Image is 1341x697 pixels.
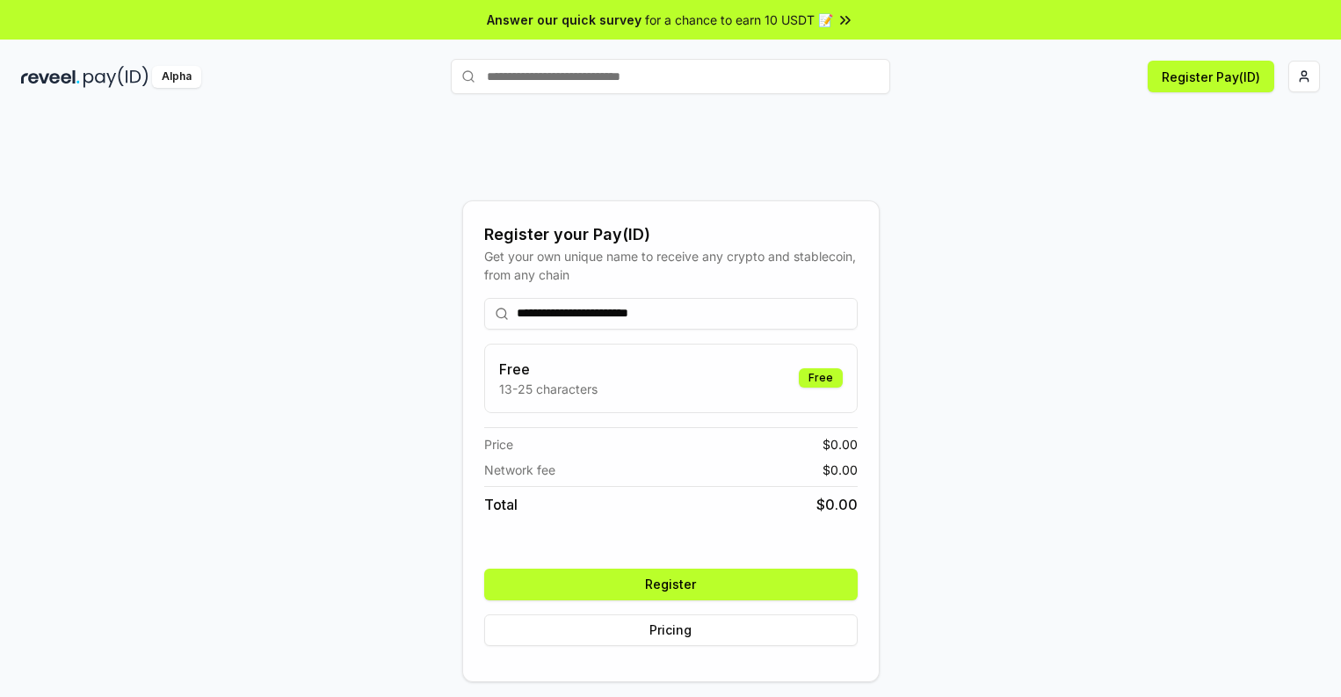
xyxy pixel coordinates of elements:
[799,368,843,388] div: Free
[816,494,858,515] span: $ 0.00
[645,11,833,29] span: for a chance to earn 10 USDT 📝
[484,435,513,454] span: Price
[152,66,201,88] div: Alpha
[484,461,555,479] span: Network fee
[484,569,858,600] button: Register
[484,614,858,646] button: Pricing
[499,359,598,380] h3: Free
[484,222,858,247] div: Register your Pay(ID)
[1148,61,1274,92] button: Register Pay(ID)
[487,11,642,29] span: Answer our quick survey
[823,435,858,454] span: $ 0.00
[484,247,858,284] div: Get your own unique name to receive any crypto and stablecoin, from any chain
[823,461,858,479] span: $ 0.00
[484,494,518,515] span: Total
[83,66,149,88] img: pay_id
[499,380,598,398] p: 13-25 characters
[21,66,80,88] img: reveel_dark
